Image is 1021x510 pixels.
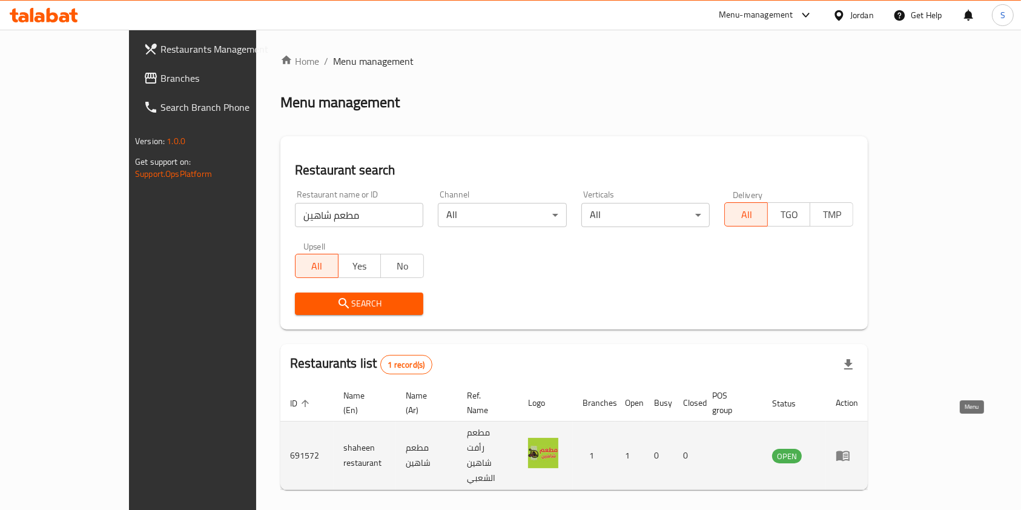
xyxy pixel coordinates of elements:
div: Total records count [380,355,433,374]
span: 1 record(s) [381,359,432,371]
h2: Restaurant search [295,161,853,179]
span: S [1000,8,1005,22]
span: TGO [773,206,806,224]
td: 691572 [280,422,334,490]
div: Jordan [850,8,874,22]
span: Get support on: [135,154,191,170]
button: All [724,202,768,227]
span: POS group [712,388,748,417]
span: Yes [343,257,377,275]
span: Search [305,296,414,311]
span: Restaurants Management [160,42,290,56]
label: Upsell [303,242,326,250]
img: shaheen restaurant [528,438,558,468]
td: 1 [615,422,644,490]
td: shaheen restaurant [334,422,396,490]
th: Closed [673,385,702,422]
span: No [386,257,419,275]
button: Yes [338,254,382,278]
th: Logo [518,385,573,422]
div: Export file [834,350,863,379]
span: All [730,206,763,224]
a: Support.OpsPlatform [135,166,212,182]
div: All [438,203,566,227]
a: Restaurants Management [134,35,300,64]
th: Branches [573,385,615,422]
span: OPEN [772,449,802,463]
span: Name (Ar) [406,388,443,417]
span: Name (En) [343,388,382,417]
input: Search for restaurant name or ID.. [295,203,423,227]
span: Search Branch Phone [160,100,290,114]
td: 0 [644,422,673,490]
td: مطعم رأفت شاهين الشعبي [457,422,518,490]
button: Search [295,293,423,315]
table: enhanced table [280,385,868,490]
span: Branches [160,71,290,85]
span: Ref. Name [467,388,504,417]
h2: Restaurants list [290,354,432,374]
td: 1 [573,422,615,490]
button: TMP [810,202,853,227]
nav: breadcrumb [280,54,868,68]
span: TMP [815,206,848,224]
span: Version: [135,133,165,149]
span: Menu management [333,54,414,68]
button: All [295,254,339,278]
span: 1.0.0 [167,133,185,149]
li: / [324,54,328,68]
a: Home [280,54,319,68]
span: ID [290,396,313,411]
span: Status [772,396,811,411]
th: Action [826,385,868,422]
td: مطعم شاهين [396,422,457,490]
td: 0 [673,422,702,490]
a: Branches [134,64,300,93]
th: Open [615,385,644,422]
button: No [380,254,424,278]
a: Search Branch Phone [134,93,300,122]
h2: Menu management [280,93,400,112]
div: Menu-management [719,8,793,22]
th: Busy [644,385,673,422]
label: Delivery [733,190,763,199]
button: TGO [767,202,811,227]
span: All [300,257,334,275]
div: All [581,203,710,227]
